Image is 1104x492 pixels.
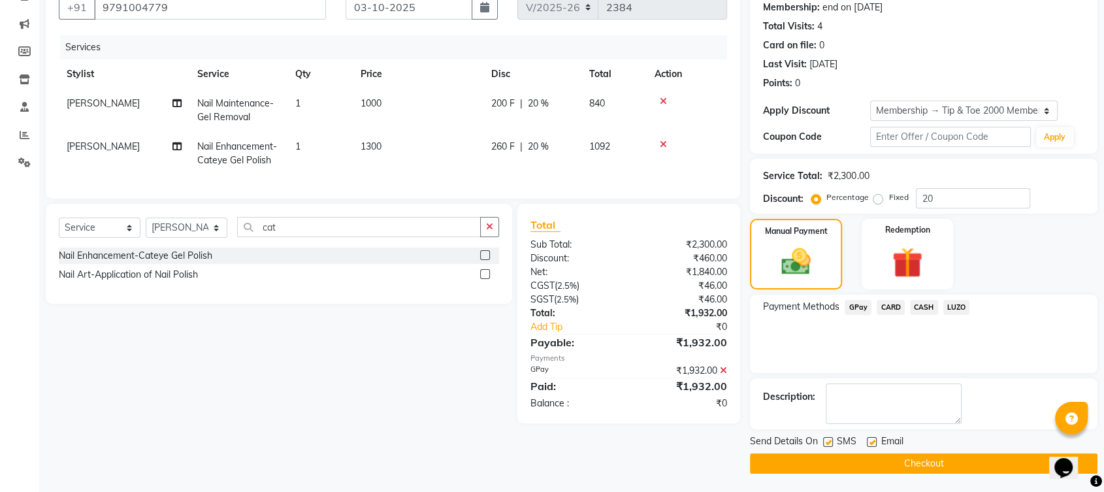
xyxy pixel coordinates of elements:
div: ₹46.00 [629,293,738,306]
span: 1300 [361,140,382,152]
div: ₹0 [647,320,737,334]
label: Percentage [826,191,868,203]
div: Nail Art-Application of Nail Polish [59,268,198,282]
div: Card on file: [763,39,817,52]
span: Total [530,218,560,232]
span: 20 % [528,140,549,154]
span: Nail Enhancement-Cateye Gel Polish [197,140,277,166]
div: Paid: [521,378,629,394]
span: 2.5% [557,294,576,304]
button: Apply [1036,127,1073,147]
div: Total: [521,306,629,320]
div: ₹46.00 [629,279,738,293]
span: | [520,97,523,110]
div: ₹1,840.00 [629,265,738,279]
div: Nail Enhancement-Cateye Gel Polish [59,249,212,263]
div: ₹1,932.00 [629,378,738,394]
span: LUZO [943,300,970,315]
div: 0 [819,39,824,52]
div: Payable: [521,335,629,350]
span: 260 F [491,140,515,154]
th: Stylist [59,59,189,89]
div: Services [60,35,737,59]
div: Service Total: [763,169,822,183]
span: Payment Methods [763,300,839,314]
span: Email [881,435,903,451]
input: Search or Scan [237,217,481,237]
div: ₹0 [629,397,738,410]
div: ₹460.00 [629,252,738,265]
div: Discount: [763,192,804,206]
span: Nail Maintenance-Gel Removal [197,97,274,123]
div: Total Visits: [763,20,815,33]
div: GPay [521,364,629,378]
label: Manual Payment [765,225,828,237]
div: ( ) [521,279,629,293]
span: 2.5% [557,280,577,291]
span: 1 [295,97,300,109]
div: Apply Discount [763,104,870,118]
div: ₹1,932.00 [629,306,738,320]
span: Send Details On [750,435,818,451]
button: Checkout [750,453,1097,474]
div: Payments [530,353,727,364]
th: Action [647,59,727,89]
div: Balance : [521,397,629,410]
div: ( ) [521,293,629,306]
span: | [520,140,523,154]
img: _gift.svg [883,244,932,282]
span: SMS [837,435,856,451]
th: Qty [287,59,353,89]
div: Discount: [521,252,629,265]
div: ₹2,300.00 [828,169,869,183]
span: CGST [530,280,555,291]
div: Description: [763,390,815,404]
th: Service [189,59,287,89]
div: Coupon Code [763,130,870,144]
div: Membership: [763,1,820,14]
span: 20 % [528,97,549,110]
label: Redemption [885,224,930,236]
span: GPay [845,300,871,315]
th: Disc [483,59,581,89]
div: Sub Total: [521,238,629,252]
a: Add Tip [521,320,647,334]
div: ₹2,300.00 [629,238,738,252]
span: [PERSON_NAME] [67,97,140,109]
input: Enter Offer / Coupon Code [870,127,1031,147]
span: [PERSON_NAME] [67,140,140,152]
div: 4 [817,20,822,33]
div: Last Visit: [763,57,807,71]
span: CARD [877,300,905,315]
div: [DATE] [809,57,837,71]
div: ₹1,932.00 [629,364,738,378]
th: Total [581,59,647,89]
img: _cash.svg [772,245,819,278]
span: 200 F [491,97,515,110]
span: 1000 [361,97,382,109]
div: ₹1,932.00 [629,335,738,350]
span: SGST [530,293,554,305]
div: 0 [795,76,800,90]
label: Fixed [888,191,908,203]
div: Net: [521,265,629,279]
span: 1 [295,140,300,152]
iframe: chat widget [1049,440,1091,479]
div: end on [DATE] [822,1,882,14]
div: Points: [763,76,792,90]
span: 840 [589,97,605,109]
th: Price [353,59,483,89]
span: CASH [910,300,938,315]
span: 1092 [589,140,610,152]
